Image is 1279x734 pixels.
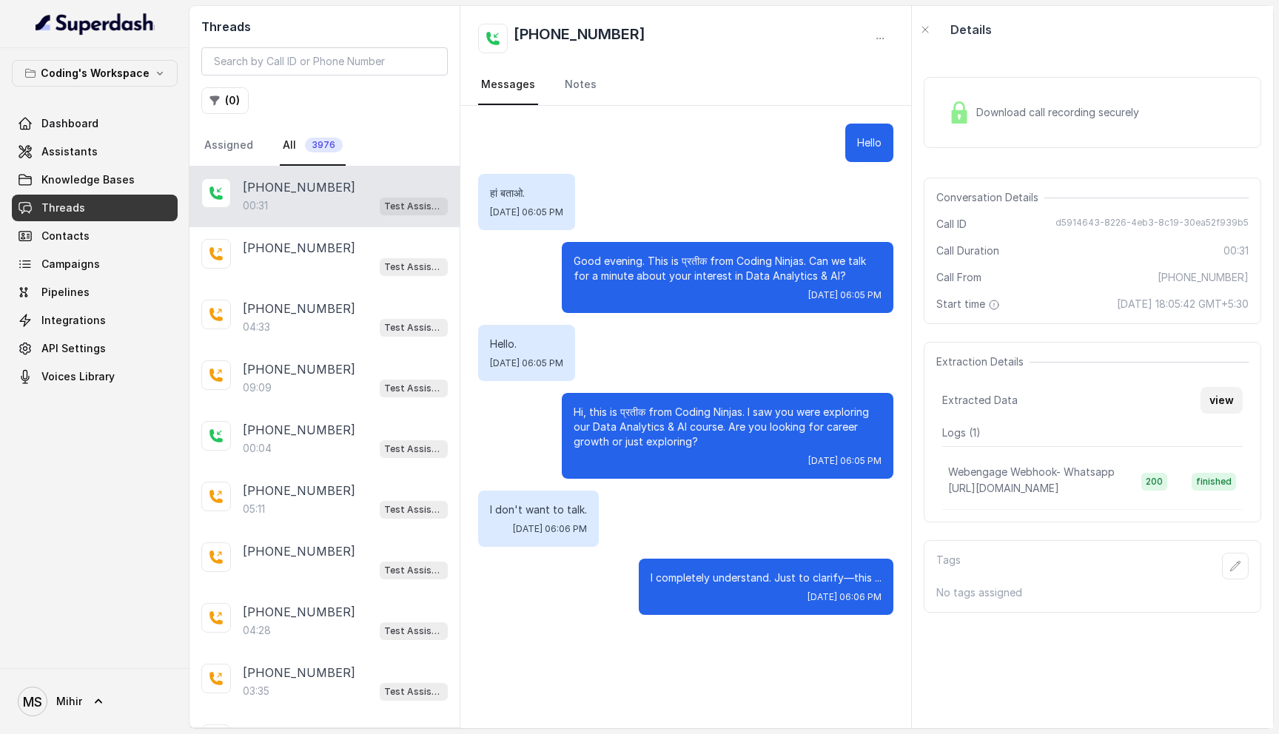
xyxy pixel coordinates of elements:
button: Coding's Workspace [12,60,178,87]
h2: Threads [201,18,448,36]
span: [DATE] 18:05:42 GMT+5:30 [1117,297,1249,312]
p: [PHONE_NUMBER] [243,542,355,560]
a: Campaigns [12,251,178,277]
span: [DATE] 06:05 PM [490,206,563,218]
p: I don't want to talk. [490,502,587,517]
p: [PHONE_NUMBER] [243,603,355,621]
p: [PHONE_NUMBER] [243,664,355,681]
span: Extraction Details [936,354,1030,369]
span: 00:31 [1223,243,1249,258]
p: Test Assistant- 2 [384,199,443,214]
span: Download call recording securely [976,105,1145,120]
p: Tags [936,553,961,579]
a: Integrations [12,307,178,334]
button: view [1201,387,1243,414]
span: [DATE] 06:05 PM [808,455,882,467]
h2: [PHONE_NUMBER] [514,24,645,53]
span: [URL][DOMAIN_NAME] [948,482,1059,494]
img: Lock Icon [948,101,970,124]
p: 04:28 [243,623,271,638]
p: Webengage Webhook- Whatsapp [948,465,1115,479]
p: [PHONE_NUMBER] [243,178,355,196]
a: Contacts [12,223,178,249]
button: (0) [201,87,249,114]
p: Good evening. This is प्रतीक from Coding Ninjas. Can we talk for a minute about your interest in ... [574,254,882,283]
p: [PHONE_NUMBER] [243,421,355,439]
span: Start time [936,297,1003,312]
p: No tags assigned [936,585,1249,600]
a: Dashboard [12,110,178,137]
span: Extracted Data [942,393,1018,408]
a: Notes [562,65,600,105]
span: [PHONE_NUMBER] [1158,270,1249,285]
a: Knowledge Bases [12,166,178,193]
p: Logs ( 1 ) [942,425,1243,440]
p: 09:09 [243,380,272,395]
a: Voices Library [12,363,178,390]
p: Hello [857,135,882,150]
span: [DATE] 06:05 PM [490,357,563,369]
a: Mihir [12,681,178,722]
span: Mihir [56,694,82,709]
a: All3976 [280,126,346,166]
p: [PHONE_NUMBER] [243,300,355,317]
span: API Settings [41,341,106,356]
span: 3976 [305,138,343,152]
span: Knowledge Bases [41,172,135,187]
p: Test Assistant-3 [384,442,443,457]
nav: Tabs [201,126,448,166]
p: Test Assistant-3 [384,563,443,578]
span: Campaigns [41,257,100,272]
span: Call From [936,270,981,285]
p: Test Assistant-3 [384,381,443,396]
p: Test Assistant-3 [384,624,443,639]
p: Hello. [490,337,563,351]
span: Threads [41,201,85,215]
p: Test Assistant-3 [384,260,443,275]
span: finished [1192,473,1236,491]
span: d5914643-8226-4eb3-8c19-30ea52f939b5 [1055,217,1249,232]
p: Coding's Workspace [41,64,150,82]
text: MS [23,694,42,710]
p: Hi, this is प्रतीक from Coding Ninjas. I saw you were exploring our Data Analytics & AI course. A... [574,405,882,449]
p: 05:11 [243,502,265,516]
a: Messages [478,65,538,105]
span: Call ID [936,217,967,232]
nav: Tabs [478,65,893,105]
span: [DATE] 06:05 PM [808,289,882,301]
a: Pipelines [12,279,178,306]
span: Assistants [41,144,98,159]
p: [PHONE_NUMBER] [243,239,355,257]
p: Test Assistant-3 [384,684,443,699]
a: Threads [12,195,178,221]
span: Contacts [41,229,90,243]
span: Dashboard [41,116,98,131]
p: 03:35 [243,684,269,698]
p: I completely understand. Just to clarify—this ... [651,570,882,585]
span: Integrations [41,313,106,328]
p: [PHONE_NUMBER] [243,482,355,499]
span: Call Duration [936,243,999,258]
span: Conversation Details [936,190,1044,205]
a: Assigned [201,126,256,166]
p: 00:31 [243,198,268,213]
span: [DATE] 06:06 PM [808,591,882,603]
span: Pipelines [41,285,90,300]
span: Voices Library [41,369,115,384]
a: Assistants [12,138,178,165]
p: Test Assistant-3 [384,320,443,335]
span: 200 [1141,473,1167,491]
span: [DATE] 06:06 PM [513,523,587,535]
p: 04:33 [243,320,270,334]
img: light.svg [36,12,155,36]
p: [PHONE_NUMBER] [243,360,355,378]
p: Test Assistant- 2 [384,502,443,517]
p: हां बताओ. [490,186,563,201]
a: API Settings [12,335,178,362]
p: Details [950,21,992,38]
p: 00:04 [243,441,272,456]
input: Search by Call ID or Phone Number [201,47,448,75]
